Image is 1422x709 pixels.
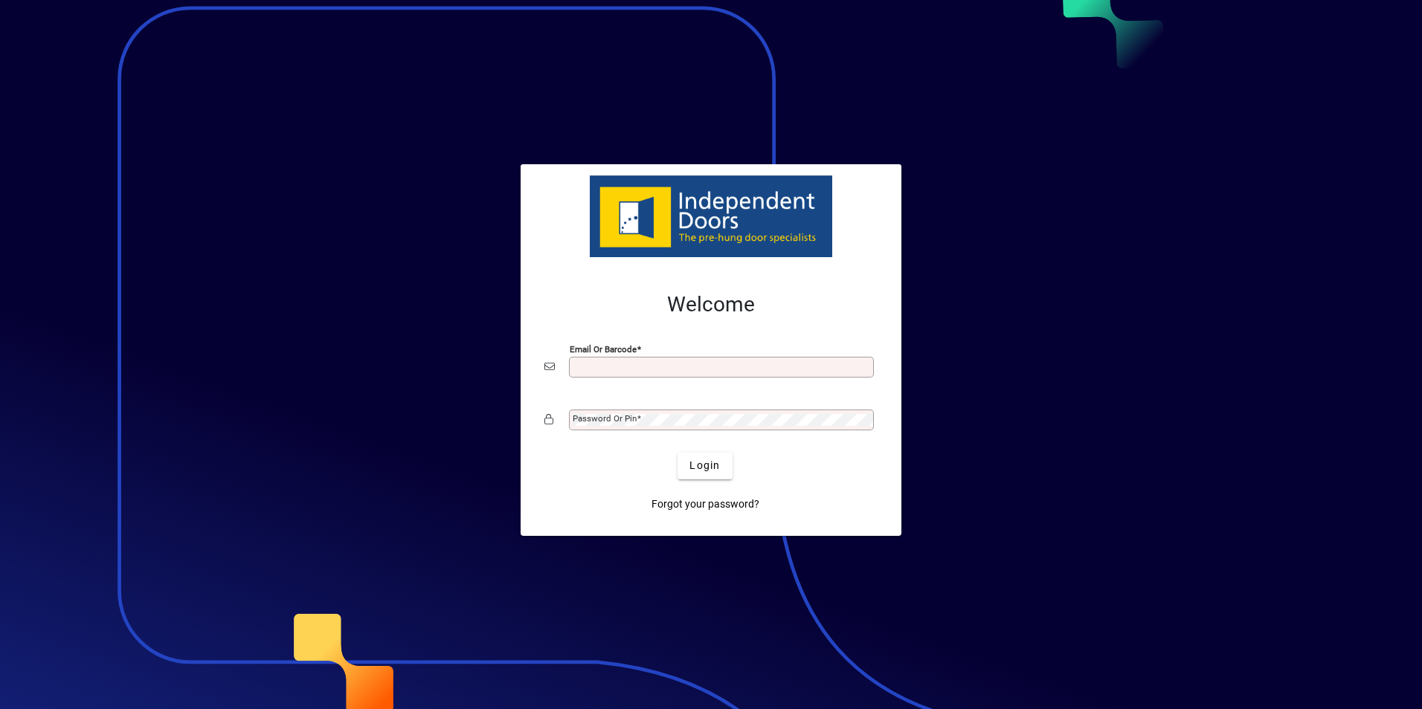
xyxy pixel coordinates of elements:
span: Login [689,458,720,473]
a: Forgot your password? [646,491,765,518]
span: Forgot your password? [652,496,759,512]
button: Login [678,453,732,479]
mat-label: Password or Pin [573,413,637,424]
h2: Welcome [544,292,878,317]
mat-label: Email or Barcode [570,343,637,354]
